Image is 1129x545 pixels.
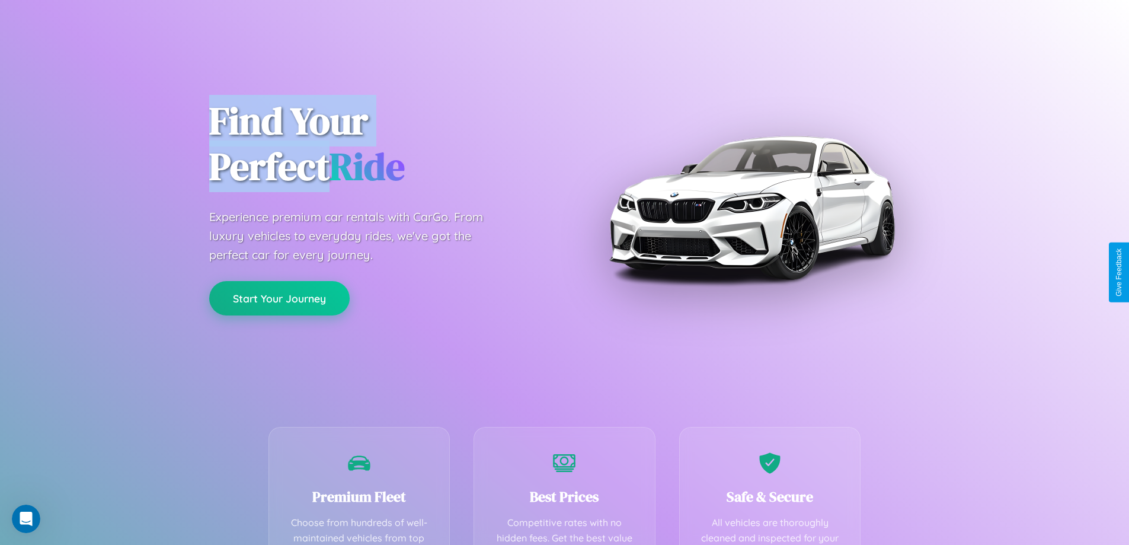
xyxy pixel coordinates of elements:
div: Give Feedback [1115,248,1123,297]
h3: Premium Fleet [287,487,432,506]
iframe: Intercom live chat [12,505,40,533]
h3: Safe & Secure [698,487,843,506]
button: Start Your Journey [209,281,350,315]
span: Ride [330,141,405,192]
h3: Best Prices [492,487,637,506]
p: Experience premium car rentals with CarGo. From luxury vehicles to everyday rides, we've got the ... [209,208,506,264]
img: Premium BMW car rental vehicle [603,59,900,356]
h1: Find Your Perfect [209,98,547,190]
